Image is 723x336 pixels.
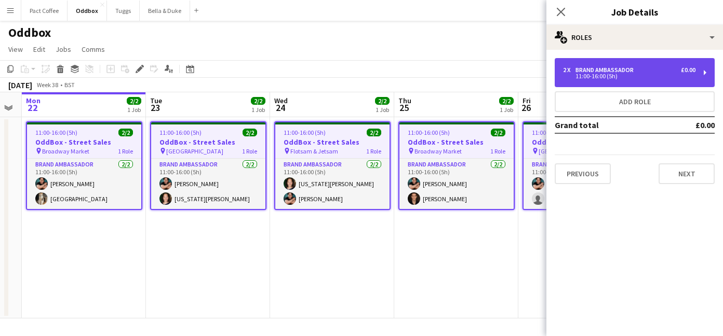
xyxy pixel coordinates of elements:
div: 1 Job [251,106,265,114]
button: Bella & Duke [140,1,190,21]
span: View [8,45,23,54]
app-card-role: Brand Ambassador2/211:00-16:00 (5h)[PERSON_NAME][PERSON_NAME] [399,159,514,209]
app-job-card: 11:00-16:00 (5h)2/2OddBox - Street Sales Flotsam & Jetsam1 RoleBrand Ambassador2/211:00-16:00 (5h... [274,121,391,210]
span: Fri [523,96,531,105]
button: Previous [555,163,611,184]
span: 2/2 [375,97,390,105]
div: 11:00-16:00 (5h) [563,74,695,79]
span: Jobs [56,45,71,54]
span: [GEOGRAPHIC_DATA] [539,147,596,155]
span: Broadway Market [42,147,89,155]
app-card-role: Brand Ambassador1/211:00-16:00 (5h)[PERSON_NAME] [524,159,638,209]
button: Add role [555,91,715,112]
div: 2 x [563,66,575,74]
span: Week 38 [34,81,60,89]
span: 2/2 [251,97,265,105]
span: Tue [150,96,162,105]
span: 1 Role [242,147,257,155]
span: 26 [521,102,531,114]
span: 2/2 [243,129,257,136]
a: Comms [77,43,109,56]
span: 11:00-16:00 (5h) [159,129,202,136]
h3: Job Details [546,5,723,19]
a: View [4,43,27,56]
span: Comms [82,45,105,54]
span: 2/2 [499,97,514,105]
h3: OddBox - Street Sales [27,137,141,147]
span: Thu [398,96,411,105]
span: 11:00-16:00 (5h) [35,129,77,136]
span: 24 [273,102,288,114]
span: 11:00-16:00 (5h) [532,129,574,136]
span: Edit [33,45,45,54]
span: Flotsam & Jetsam [290,147,338,155]
button: Pact Coffee [21,1,68,21]
span: 23 [149,102,162,114]
button: Oddbox [68,1,107,21]
span: 25 [397,102,411,114]
span: 1 Role [118,147,133,155]
span: Mon [26,96,41,105]
app-job-card: 11:00-16:00 (5h)2/2OddBox - Street Sales Broadway Market1 RoleBrand Ambassador2/211:00-16:00 (5h)... [26,121,142,210]
app-card-role: Brand Ambassador2/211:00-16:00 (5h)[PERSON_NAME][GEOGRAPHIC_DATA] [27,159,141,209]
div: 1 Job [127,106,141,114]
div: BST [64,81,75,89]
button: Tuggs [107,1,140,21]
div: [DATE] [8,80,32,90]
td: Grand total [555,117,665,133]
h3: OddBox - Street Sales [524,137,638,147]
span: 1 Role [490,147,505,155]
span: 2/2 [118,129,133,136]
span: 2/2 [127,97,141,105]
span: Wed [274,96,288,105]
td: £0.00 [665,117,715,133]
span: 11:00-16:00 (5h) [408,129,450,136]
div: £0.00 [681,66,695,74]
span: 11:00-16:00 (5h) [284,129,326,136]
span: [GEOGRAPHIC_DATA] [166,147,223,155]
span: 2/2 [367,129,381,136]
span: Broadway Market [414,147,462,155]
h3: OddBox - Street Sales [151,137,265,147]
h3: OddBox - Street Sales [275,137,390,147]
button: Next [659,163,715,184]
app-card-role: Brand Ambassador2/211:00-16:00 (5h)[US_STATE][PERSON_NAME][PERSON_NAME] [275,159,390,209]
a: Jobs [51,43,75,56]
a: Edit [29,43,49,56]
div: 1 Job [500,106,513,114]
h1: Oddbox [8,25,51,40]
span: 2/2 [491,129,505,136]
app-job-card: 11:00-16:00 (5h)2/2OddBox - Street Sales [GEOGRAPHIC_DATA]1 RoleBrand Ambassador2/211:00-16:00 (5... [150,121,266,210]
div: 1 Job [376,106,389,114]
span: 22 [24,102,41,114]
div: Roles [546,25,723,50]
app-job-card: 11:00-16:00 (5h)1/2OddBox - Street Sales [GEOGRAPHIC_DATA]1 RoleBrand Ambassador1/211:00-16:00 (5... [523,121,639,210]
app-card-role: Brand Ambassador2/211:00-16:00 (5h)[PERSON_NAME][US_STATE][PERSON_NAME] [151,159,265,209]
div: Brand Ambassador [575,66,638,74]
span: 1 Role [366,147,381,155]
h3: OddBox - Street Sales [399,137,514,147]
app-job-card: 11:00-16:00 (5h)2/2OddBox - Street Sales Broadway Market1 RoleBrand Ambassador2/211:00-16:00 (5h)... [398,121,515,210]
